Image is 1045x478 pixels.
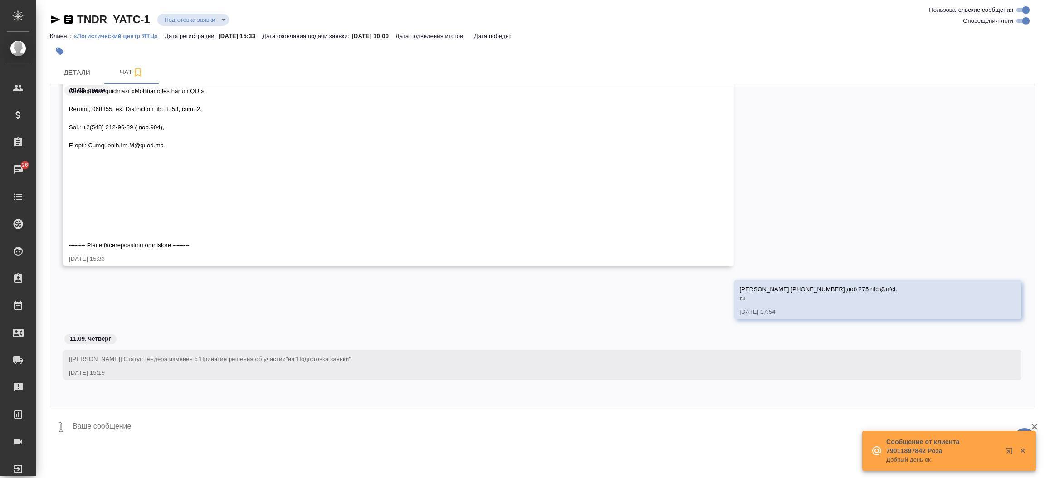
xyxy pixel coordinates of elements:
[396,33,467,39] p: Дата подведения итогов:
[69,254,702,263] div: [DATE] 15:33
[2,158,34,181] a: 26
[50,33,73,39] p: Клиент:
[295,356,352,362] span: "Подготовка заявки"
[886,455,1000,464] p: Добрый день ок
[55,67,99,78] span: Детали
[474,33,514,39] p: Дата победы:
[218,33,262,39] p: [DATE] 15:33
[198,356,288,362] span: "Принятие решения об участии"
[739,286,897,302] span: [PERSON_NAME] [PHONE_NUMBER] доб 275 nfcl@nfcl. ru
[50,41,70,61] button: Добавить тэг
[157,14,229,26] div: Подготовка заявки
[50,14,61,25] button: Скопировать ссылку для ЯМессенджера
[929,5,1013,15] span: Пользовательские сообщения
[352,33,396,39] p: [DATE] 10:00
[73,33,165,39] p: «Логистический центр ЯТЦ»
[963,16,1013,25] span: Оповещения-логи
[739,307,990,317] div: [DATE] 17:54
[262,33,352,39] p: Дата окончания подачи заявки:
[70,334,111,343] p: 11.09, четверг
[77,13,150,25] a: TNDR_YATC-1
[886,437,1000,455] p: Сообщение от клиента 79011897842 Роза
[110,67,153,78] span: Чат
[1013,428,1036,451] button: 🙏
[70,86,106,95] p: 10.09, среда
[165,33,218,39] p: Дата регистрации:
[73,32,165,39] a: «Логистический центр ЯТЦ»
[1013,447,1032,455] button: Закрыть
[1000,442,1022,463] button: Открыть в новой вкладке
[16,161,34,170] span: 26
[63,14,74,25] button: Скопировать ссылку
[162,16,218,24] button: Подготовка заявки
[69,356,351,362] span: [[PERSON_NAME]] Статус тендера изменен с на
[69,368,990,377] div: [DATE] 15:19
